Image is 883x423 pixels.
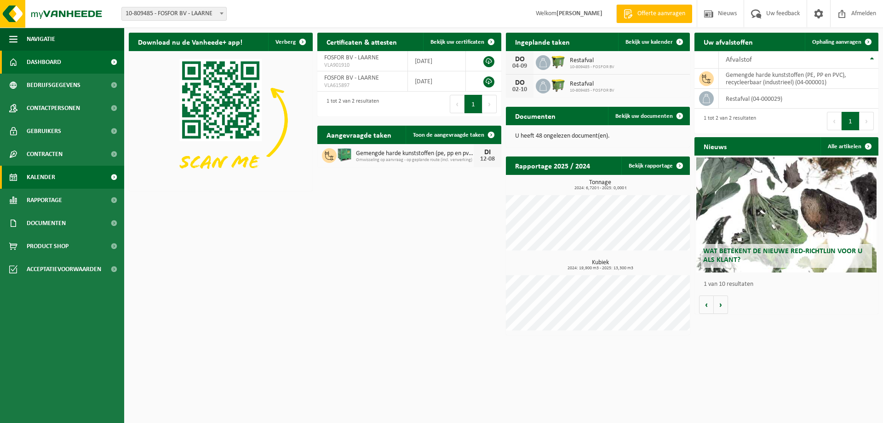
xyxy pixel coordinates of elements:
span: Acceptatievoorwaarden [27,258,101,281]
span: Afvalstof [726,56,752,64]
span: 2024: 19,900 m3 - 2025: 13,300 m3 [510,266,690,271]
a: Wat betekent de nieuwe RED-richtlijn voor u als klant? [696,157,877,272]
span: Contactpersonen [27,97,80,120]
h2: Documenten [506,107,565,125]
span: VLA615897 [324,82,401,89]
button: 1 [464,95,482,113]
span: Wat betekent de nieuwe RED-richtlijn voor u als klant? [703,248,862,264]
span: Restafval [570,81,614,88]
h2: Download nu de Vanheede+ app! [129,33,252,51]
h2: Ingeplande taken [506,33,579,51]
span: Dashboard [27,51,61,74]
img: Download de VHEPlus App [129,51,313,189]
button: Previous [450,95,464,113]
p: U heeft 48 ongelezen document(en). [515,133,681,139]
button: Next [860,112,874,130]
span: Gebruikers [27,120,61,143]
button: Vorige [699,296,714,314]
span: 10-809485 - FOSFOR BV [570,88,614,93]
a: Alle artikelen [820,137,877,156]
span: FOSFOR BV - LAARNE [324,54,379,61]
td: restafval (04-000029) [719,89,878,109]
div: 12-08 [478,156,497,162]
span: Bekijk uw certificaten [430,39,484,45]
h3: Kubiek [510,260,690,271]
img: WB-1100-HPE-GN-50 [550,54,566,70]
span: Gemengde harde kunststoffen (pe, pp en pvc), recycleerbaar (industrieel) [356,150,474,157]
span: Restafval [570,57,614,64]
span: Ophaling aanvragen [812,39,861,45]
span: VLA901910 [324,62,401,69]
h2: Uw afvalstoffen [694,33,762,51]
span: Bedrijfsgegevens [27,74,80,97]
span: Bekijk uw documenten [615,113,673,119]
a: Bekijk uw kalender [618,33,689,51]
div: DO [510,56,529,63]
div: DI [478,149,497,156]
button: Volgende [714,296,728,314]
a: Ophaling aanvragen [805,33,877,51]
img: PB-HB-1400-HPE-GN-01 [337,147,352,162]
a: Bekijk uw documenten [608,107,689,125]
span: Contracten [27,143,63,166]
span: 10-809485 - FOSFOR BV - LAARNE [121,7,227,21]
span: Product Shop [27,235,69,258]
div: 1 tot 2 van 2 resultaten [699,111,756,131]
a: Bekijk rapportage [621,156,689,175]
h2: Rapportage 2025 / 2024 [506,156,599,174]
div: DO [510,79,529,87]
div: 1 tot 2 van 2 resultaten [322,94,379,114]
span: Omwisseling op aanvraag - op geplande route (incl. verwerking) [356,157,474,163]
a: Toon de aangevraagde taken [406,126,500,144]
span: Rapportage [27,189,62,212]
td: [DATE] [408,51,466,71]
div: 02-10 [510,87,529,93]
span: Bekijk uw kalender [625,39,673,45]
span: Verberg [275,39,296,45]
img: WB-1100-HPE-GN-50 [550,77,566,93]
button: Next [482,95,497,113]
span: 10-809485 - FOSFOR BV - LAARNE [122,7,226,20]
span: FOSFOR BV - LAARNE [324,75,379,81]
td: [DATE] [408,71,466,92]
button: 1 [842,112,860,130]
span: 2024: 6,720 t - 2025: 0,000 t [510,186,690,191]
td: gemengde harde kunststoffen (PE, PP en PVC), recycleerbaar (industrieel) (04-000001) [719,69,878,89]
h3: Tonnage [510,180,690,191]
span: Toon de aangevraagde taken [413,132,484,138]
span: Navigatie [27,28,55,51]
div: 04-09 [510,63,529,70]
a: Offerte aanvragen [616,5,692,23]
span: Offerte aanvragen [635,9,688,18]
h2: Certificaten & attesten [317,33,406,51]
button: Verberg [268,33,312,51]
button: Previous [827,112,842,130]
h2: Nieuws [694,137,736,155]
span: 10-809485 - FOSFOR BV [570,64,614,70]
h2: Aangevraagde taken [317,126,401,144]
p: 1 van 10 resultaten [704,281,874,288]
strong: [PERSON_NAME] [556,10,602,17]
span: Kalender [27,166,55,189]
a: Bekijk uw certificaten [423,33,500,51]
span: Documenten [27,212,66,235]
